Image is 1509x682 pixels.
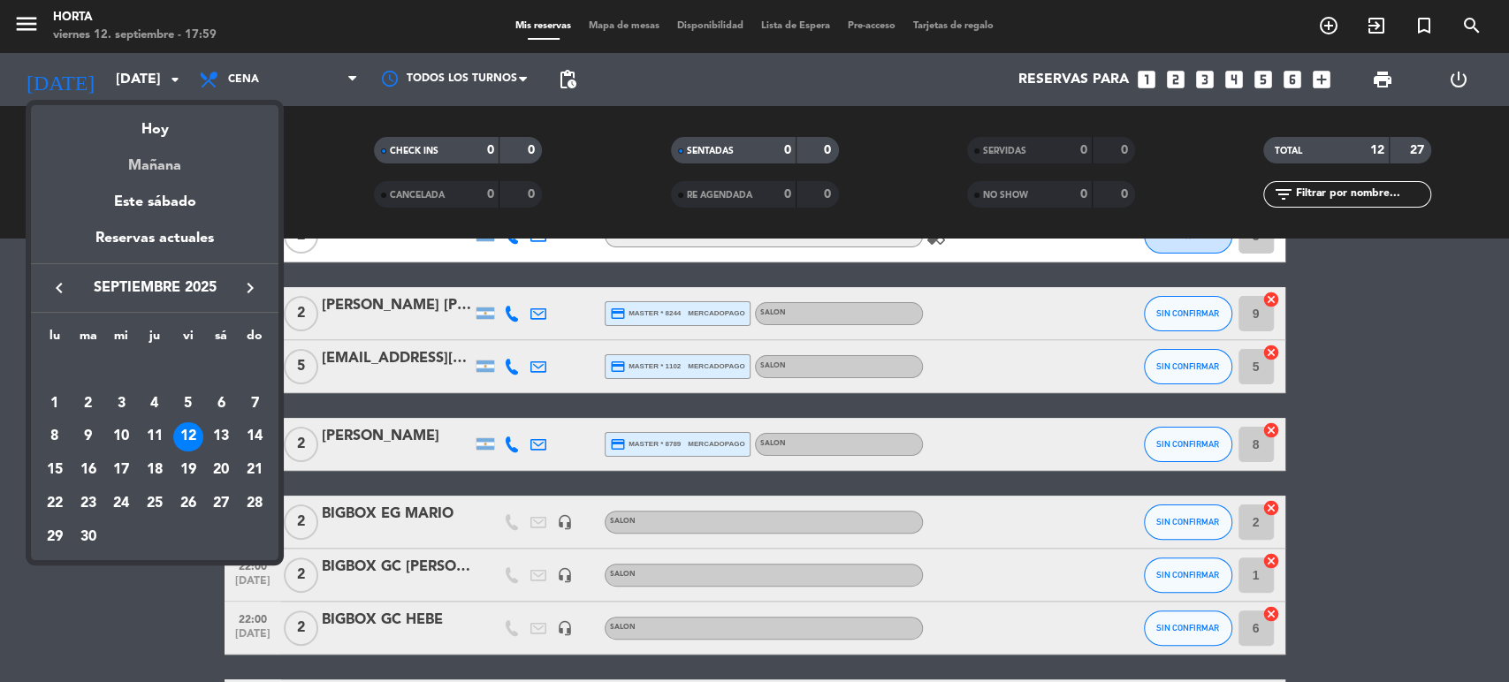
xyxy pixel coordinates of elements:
div: 19 [173,455,203,485]
th: lunes [38,326,72,353]
td: 4 de septiembre de 2025 [138,387,171,421]
td: 19 de septiembre de 2025 [171,453,205,487]
th: sábado [205,326,239,353]
button: keyboard_arrow_left [43,277,75,299]
div: 27 [206,489,236,519]
i: keyboard_arrow_right [240,277,261,299]
div: 8 [40,422,70,452]
td: 5 de septiembre de 2025 [171,387,205,421]
th: jueves [138,326,171,353]
td: 16 de septiembre de 2025 [72,453,105,487]
div: 26 [173,489,203,519]
td: 6 de septiembre de 2025 [205,387,239,421]
div: 25 [140,489,170,519]
div: 4 [140,389,170,419]
div: Hoy [31,105,278,141]
td: 11 de septiembre de 2025 [138,421,171,454]
td: 3 de septiembre de 2025 [104,387,138,421]
div: 28 [240,489,270,519]
td: 2 de septiembre de 2025 [72,387,105,421]
td: 1 de septiembre de 2025 [38,387,72,421]
td: 20 de septiembre de 2025 [205,453,239,487]
div: Este sábado [31,178,278,227]
div: 17 [106,455,136,485]
div: 1 [40,389,70,419]
div: 9 [73,422,103,452]
th: domingo [238,326,271,353]
div: 13 [206,422,236,452]
div: 29 [40,522,70,552]
div: 10 [106,422,136,452]
div: Mañana [31,141,278,178]
td: 23 de septiembre de 2025 [72,487,105,520]
td: 17 de septiembre de 2025 [104,453,138,487]
button: keyboard_arrow_right [234,277,266,299]
div: 20 [206,455,236,485]
div: 22 [40,489,70,519]
div: 14 [240,422,270,452]
th: miércoles [104,326,138,353]
td: 26 de septiembre de 2025 [171,487,205,520]
div: Reservas actuales [31,227,278,263]
div: 7 [240,389,270,419]
td: SEP. [38,353,271,387]
div: 12 [173,422,203,452]
th: viernes [171,326,205,353]
div: 16 [73,455,103,485]
td: 12 de septiembre de 2025 [171,421,205,454]
i: keyboard_arrow_left [49,277,70,299]
th: martes [72,326,105,353]
td: 15 de septiembre de 2025 [38,453,72,487]
td: 25 de septiembre de 2025 [138,487,171,520]
td: 21 de septiembre de 2025 [238,453,271,487]
td: 30 de septiembre de 2025 [72,520,105,554]
td: 14 de septiembre de 2025 [238,421,271,454]
div: 3 [106,389,136,419]
div: 11 [140,422,170,452]
div: 21 [240,455,270,485]
td: 18 de septiembre de 2025 [138,453,171,487]
td: 22 de septiembre de 2025 [38,487,72,520]
td: 28 de septiembre de 2025 [238,487,271,520]
div: 6 [206,389,236,419]
div: 30 [73,522,103,552]
div: 5 [173,389,203,419]
td: 7 de septiembre de 2025 [238,387,271,421]
div: 24 [106,489,136,519]
td: 8 de septiembre de 2025 [38,421,72,454]
div: 23 [73,489,103,519]
td: 24 de septiembre de 2025 [104,487,138,520]
td: 29 de septiembre de 2025 [38,520,72,554]
span: septiembre 2025 [75,277,234,299]
td: 13 de septiembre de 2025 [205,421,239,454]
td: 27 de septiembre de 2025 [205,487,239,520]
div: 2 [73,389,103,419]
td: 9 de septiembre de 2025 [72,421,105,454]
td: 10 de septiembre de 2025 [104,421,138,454]
div: 18 [140,455,170,485]
div: 15 [40,455,70,485]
